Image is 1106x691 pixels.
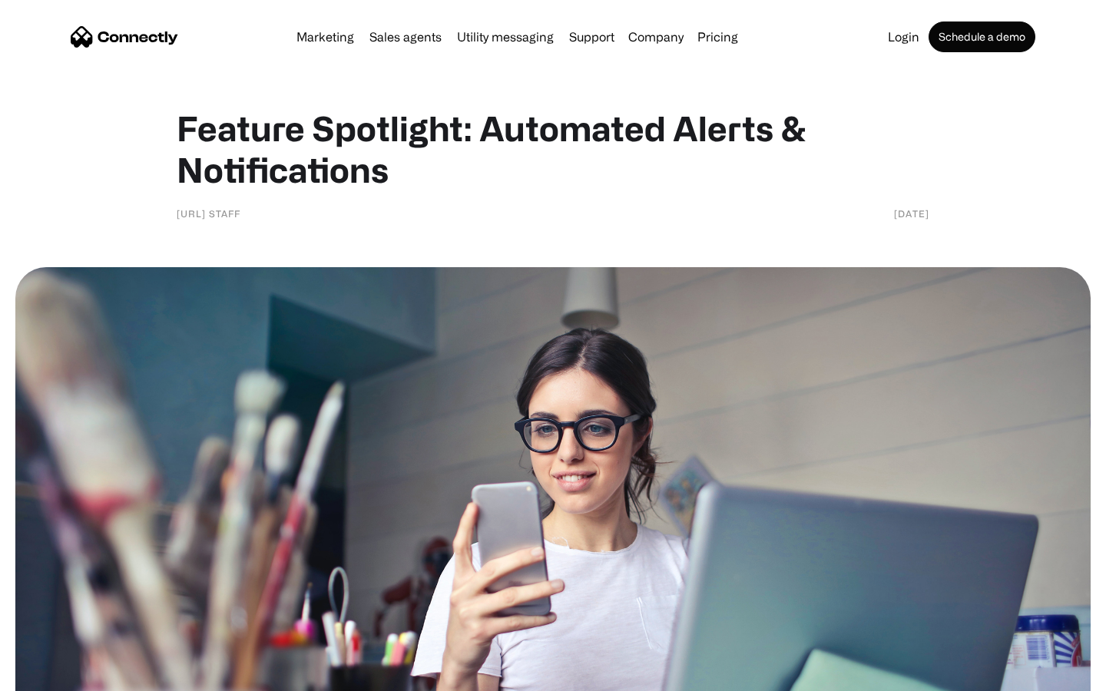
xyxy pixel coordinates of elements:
div: Company [628,26,684,48]
a: Schedule a demo [929,21,1035,52]
aside: Language selected: English [15,664,92,686]
a: Utility messaging [451,31,560,43]
a: Support [563,31,621,43]
a: Pricing [691,31,744,43]
ul: Language list [31,664,92,686]
a: Sales agents [363,31,448,43]
div: [DATE] [894,206,929,221]
a: Marketing [290,31,360,43]
h1: Feature Spotlight: Automated Alerts & Notifications [177,107,929,190]
div: [URL] staff [177,206,240,221]
a: Login [882,31,926,43]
